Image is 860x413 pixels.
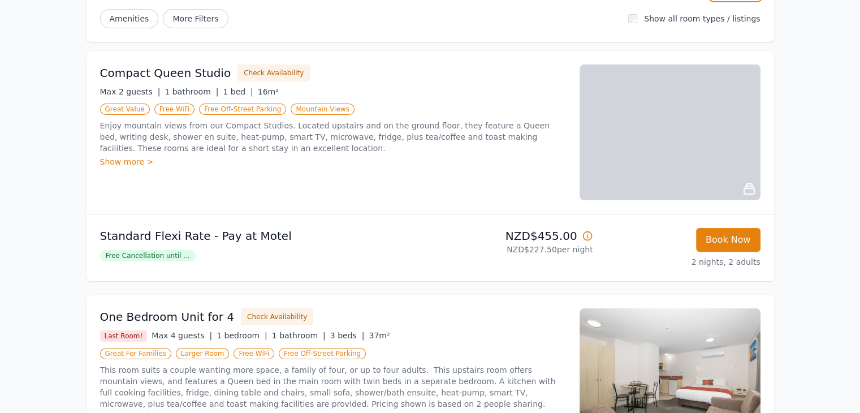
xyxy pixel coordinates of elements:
span: Great For Families [100,348,171,359]
span: Great Value [100,104,150,115]
span: 1 bed | [223,87,253,96]
div: Show more > [100,156,566,167]
span: 16m² [258,87,279,96]
p: NZD$227.50 per night [435,244,593,255]
span: Larger Room [176,348,230,359]
span: 1 bedroom | [217,331,267,340]
span: Free Off-Street Parking [279,348,366,359]
span: More Filters [163,9,228,28]
span: Free Off-Street Parking [199,104,286,115]
p: NZD$455.00 [435,228,593,244]
span: 37m² [369,331,390,340]
span: Last Room! [100,330,148,342]
p: 2 nights, 2 adults [602,256,760,268]
p: Enjoy mountain views from our Compact Studios. Located upstairs and on the ground floor, they fea... [100,120,566,154]
span: 3 beds | [330,331,365,340]
span: Free WiFi [234,348,274,359]
span: 1 bathroom | [272,331,326,340]
button: Check Availability [237,64,310,81]
h3: One Bedroom Unit for 4 [100,309,235,325]
span: 1 bathroom | [165,87,218,96]
button: Check Availability [241,308,313,325]
span: Max 2 guests | [100,87,161,96]
p: Standard Flexi Rate - Pay at Motel [100,228,426,244]
button: Amenities [100,9,159,28]
span: Mountain Views [291,104,354,115]
span: Max 4 guests | [152,331,212,340]
span: Free Cancellation until ... [100,250,196,261]
label: Show all room types / listings [644,14,760,23]
p: This room suits a couple wanting more space, a family of four, or up to four adults. This upstair... [100,364,566,410]
span: Free WiFi [154,104,195,115]
button: Book Now [696,228,760,252]
h3: Compact Queen Studio [100,65,231,81]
